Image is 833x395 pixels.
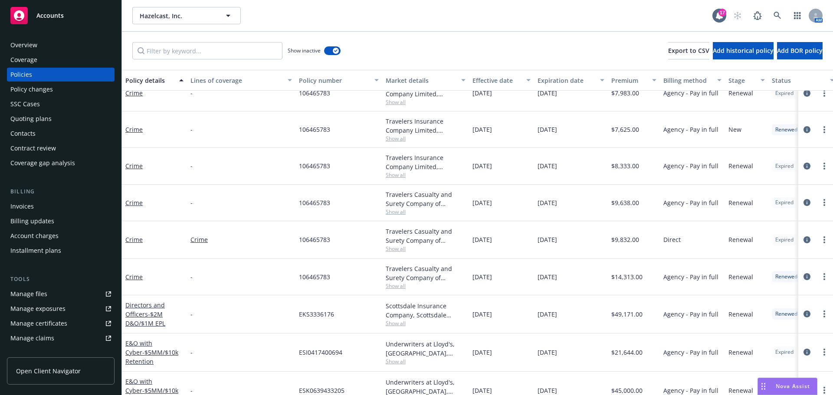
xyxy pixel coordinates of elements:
[663,161,718,170] span: Agency - Pay in full
[728,76,755,85] div: Stage
[802,235,812,245] a: circleInformation
[819,88,830,98] a: more
[668,42,709,59] button: Export to CSV
[777,46,823,55] span: Add BOR policy
[728,348,753,357] span: Renewal
[7,156,115,170] a: Coverage gap analysis
[728,235,753,244] span: Renewal
[728,310,753,319] span: Renewal
[190,198,193,207] span: -
[608,70,660,91] button: Premium
[538,310,557,319] span: [DATE]
[190,235,292,244] a: Crime
[749,7,766,24] a: Report a Bug
[7,287,115,301] a: Manage files
[538,272,557,281] span: [DATE]
[386,171,466,179] span: Show all
[7,199,115,213] a: Invoices
[386,76,456,85] div: Market details
[10,53,37,67] div: Coverage
[190,125,193,134] span: -
[125,339,178,366] a: E&O with Cyber
[299,198,330,207] span: 106465783
[7,141,115,155] a: Contract review
[611,272,643,281] span: $14,313.00
[472,76,521,85] div: Effective date
[775,348,794,356] span: Expired
[819,235,830,245] a: more
[802,271,812,282] a: circleInformation
[472,386,492,395] span: [DATE]
[7,3,115,28] a: Accounts
[386,208,466,215] span: Show all
[10,68,32,82] div: Policies
[125,162,143,170] a: Crime
[775,162,794,170] span: Expired
[295,70,382,91] button: Policy number
[125,310,165,327] span: - $2M D&O/$1M EPL
[802,309,812,319] a: circleInformation
[7,68,115,82] a: Policies
[125,273,143,281] a: Crime
[611,125,639,134] span: $7,625.00
[7,38,115,52] a: Overview
[10,156,75,170] div: Coverage gap analysis
[190,272,193,281] span: -
[386,153,466,171] div: Travelers Insurance Company Limited, Travelers Insurance
[299,386,344,395] span: ESK0639433205
[386,98,466,106] span: Show all
[125,125,143,134] a: Crime
[660,70,725,91] button: Billing method
[775,89,794,97] span: Expired
[819,197,830,208] a: more
[725,70,768,91] button: Stage
[187,70,295,91] button: Lines of coverage
[758,378,817,395] button: Nova Assist
[10,97,40,111] div: SSC Cases
[729,7,746,24] a: Start snowing
[386,358,466,365] span: Show all
[190,310,193,319] span: -
[299,272,330,281] span: 106465783
[718,9,726,16] div: 17
[472,272,492,281] span: [DATE]
[769,7,786,24] a: Search
[538,198,557,207] span: [DATE]
[190,76,282,85] div: Lines of coverage
[7,317,115,330] a: Manage certificates
[802,88,812,98] a: circleInformation
[190,88,193,98] span: -
[802,161,812,171] a: circleInformation
[472,88,492,98] span: [DATE]
[386,301,466,320] div: Scottsdale Insurance Company, Scottsdale Insurance Company (Nationwide), CRC Group
[713,46,774,55] span: Add historical policy
[728,125,741,134] span: New
[386,227,466,245] div: Travelers Casualty and Surety Company of America, Travelers Insurance
[538,348,557,357] span: [DATE]
[10,38,37,52] div: Overview
[663,386,718,395] span: Agency - Pay in full
[190,348,193,357] span: -
[469,70,534,91] button: Effective date
[802,347,812,357] a: circleInformation
[538,76,595,85] div: Expiration date
[775,273,797,281] span: Renewed
[663,272,718,281] span: Agency - Pay in full
[125,199,143,207] a: Crime
[802,124,812,135] a: circleInformation
[386,320,466,327] span: Show all
[190,386,193,395] span: -
[819,271,830,282] a: more
[7,346,115,360] a: Manage BORs
[125,348,178,366] span: - $5MM/$10k Retention
[7,187,115,196] div: Billing
[728,272,753,281] span: Renewal
[299,125,330,134] span: 106465783
[10,112,52,126] div: Quoting plans
[10,244,61,258] div: Installment plans
[728,88,753,98] span: Renewal
[472,125,492,134] span: [DATE]
[663,310,718,319] span: Agency - Pay in full
[772,76,825,85] div: Status
[472,235,492,244] span: [DATE]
